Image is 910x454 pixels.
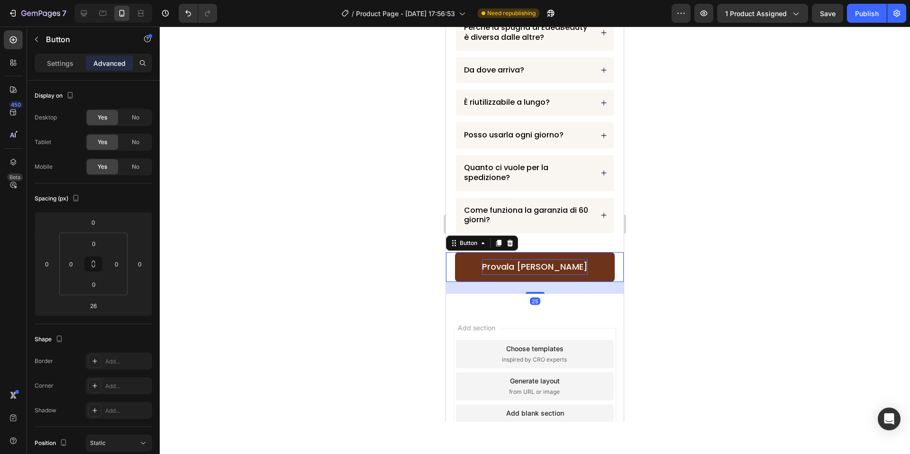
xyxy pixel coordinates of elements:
div: 25 [84,271,94,279]
input: 0px [84,277,103,291]
p: È riutilizzabile a lungo? [18,71,104,81]
span: from URL or image [63,361,114,370]
div: Button [12,212,33,221]
div: Beta [7,173,23,181]
span: then drag & drop elements [53,393,124,402]
button: Publish [847,4,887,23]
input: 0px [84,236,103,251]
span: inspired by CRO experts [56,329,121,337]
p: Provala [PERSON_NAME] [36,233,142,248]
input: 0 [133,257,147,271]
div: Open Intercom Messenger [878,408,901,430]
div: Mobile [35,163,53,171]
span: No [132,138,139,146]
a: Rich Text Editor. Editing area: main [9,226,169,255]
div: Add blank section [60,381,118,391]
span: Product Page - [DATE] 17:56:53 [356,9,455,18]
input: 0px [109,257,124,271]
span: No [132,163,139,171]
div: Shadow [35,406,56,415]
div: Tablet [35,138,51,146]
input: 26 [84,299,103,313]
span: Static [90,439,106,446]
div: Corner [35,381,54,390]
span: / [352,9,354,18]
div: Desktop [35,113,57,122]
div: Undo/Redo [179,4,217,23]
div: Publish [855,9,879,18]
span: Yes [98,138,107,146]
div: Shape [35,333,65,346]
div: Choose templates [60,317,118,327]
p: Settings [47,58,73,68]
input: 0 [40,257,54,271]
p: Quanto ci vuole per la spedizione? [18,136,146,156]
span: No [132,113,139,122]
input: 0 [84,215,103,229]
button: Static [86,435,152,452]
span: Add section [8,296,53,306]
span: Yes [98,163,107,171]
div: Position [35,437,69,450]
button: 7 [4,4,71,23]
div: Border [35,357,53,365]
span: 1 product assigned [725,9,787,18]
p: Posso usarla ogni giorno? [18,104,118,114]
button: Save [812,4,843,23]
div: Generate layout [64,349,114,359]
div: Add... [105,357,150,366]
input: 0px [64,257,78,271]
p: Da dove arriva? [18,39,78,49]
button: 1 product assigned [717,4,808,23]
p: Advanced [93,58,126,68]
span: Save [820,9,836,18]
div: Add... [105,382,150,390]
iframe: Design area [446,27,624,422]
div: Display on [35,90,76,102]
p: Button [46,34,127,45]
div: Rich Text Editor. Editing area: main [36,233,142,248]
p: 7 [62,8,66,19]
span: Yes [98,113,107,122]
div: 450 [9,101,23,109]
span: Need republishing [487,9,536,18]
div: Spacing (px) [35,192,82,205]
p: Come funziona la garanzia di 60 giorni? [18,179,146,199]
div: Add... [105,407,150,415]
